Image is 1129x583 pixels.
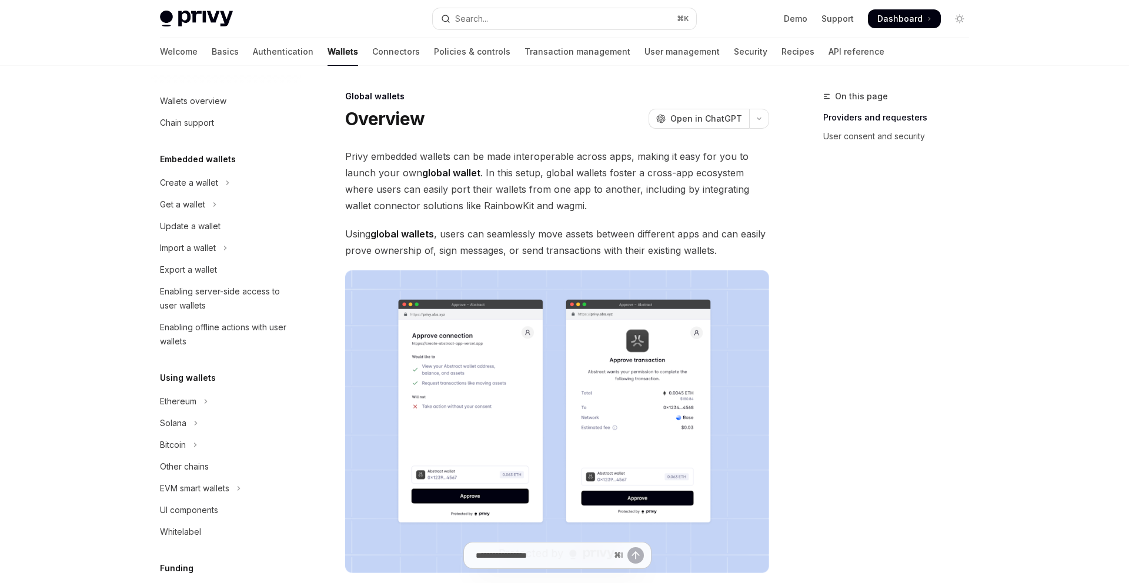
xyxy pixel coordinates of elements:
[372,38,420,66] a: Connectors
[476,542,609,568] input: Ask a question...
[868,9,941,28] a: Dashboard
[160,503,218,517] div: UI components
[151,317,301,352] a: Enabling offline actions with user wallets
[151,281,301,316] a: Enabling server-side access to user wallets
[677,14,689,24] span: ⌘ K
[151,216,301,237] a: Update a wallet
[781,38,814,66] a: Recipes
[160,176,218,190] div: Create a wallet
[829,38,884,66] a: API reference
[160,481,229,495] div: EVM smart wallets
[160,38,198,66] a: Welcome
[151,91,301,112] a: Wallets overview
[151,172,301,193] button: Toggle Create a wallet section
[627,547,644,564] button: Send message
[433,8,696,29] button: Open search
[160,197,205,212] div: Get a wallet
[160,460,209,474] div: Other chains
[160,371,216,385] h5: Using wallets
[345,91,769,102] div: Global wallets
[160,525,201,539] div: Whitelabel
[370,228,434,240] strong: global wallets
[151,500,301,521] a: UI components
[455,12,488,26] div: Search...
[160,394,196,408] div: Ethereum
[823,108,978,127] a: Providers and requesters
[160,116,214,130] div: Chain support
[151,194,301,215] button: Toggle Get a wallet section
[151,259,301,280] a: Export a wallet
[835,89,888,103] span: On this page
[525,38,630,66] a: Transaction management
[151,456,301,477] a: Other chains
[253,38,313,66] a: Authentication
[345,226,769,259] span: Using , users can seamlessly move assets between different apps and can easily prove ownership of...
[160,320,294,349] div: Enabling offline actions with user wallets
[345,270,769,573] img: images/Crossapp.png
[328,38,358,66] a: Wallets
[784,13,807,25] a: Demo
[212,38,239,66] a: Basics
[151,478,301,499] button: Toggle EVM smart wallets section
[160,11,233,27] img: light logo
[160,152,236,166] h5: Embedded wallets
[644,38,720,66] a: User management
[950,9,969,28] button: Toggle dark mode
[151,413,301,434] button: Toggle Solana section
[160,241,216,255] div: Import a wallet
[160,416,186,430] div: Solana
[823,127,978,146] a: User consent and security
[734,38,767,66] a: Security
[877,13,923,25] span: Dashboard
[670,113,742,125] span: Open in ChatGPT
[649,109,749,129] button: Open in ChatGPT
[160,438,186,452] div: Bitcoin
[160,219,221,233] div: Update a wallet
[151,434,301,455] button: Toggle Bitcoin section
[160,94,226,108] div: Wallets overview
[345,148,769,214] span: Privy embedded wallets can be made interoperable across apps, making it easy for you to launch yo...
[345,108,425,129] h1: Overview
[151,391,301,412] button: Toggle Ethereum section
[434,38,510,66] a: Policies & controls
[160,284,294,313] div: Enabling server-side access to user wallets
[151,237,301,259] button: Toggle Import a wallet section
[422,167,480,179] strong: global wallet
[151,521,301,542] a: Whitelabel
[160,561,193,575] h5: Funding
[160,263,217,277] div: Export a wallet
[821,13,854,25] a: Support
[151,112,301,133] a: Chain support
